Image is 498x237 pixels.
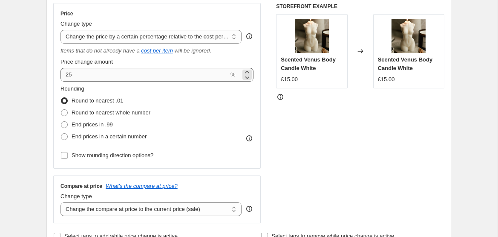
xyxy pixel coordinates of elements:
h3: Price [60,10,73,17]
span: Round to nearest whole number [72,109,150,116]
span: Change type [60,20,92,27]
div: £15.00 [281,75,298,84]
img: Venusproductimage_80x.png [295,19,329,53]
div: help [245,205,253,213]
span: End prices in a certain number [72,133,147,140]
input: 50 [60,68,229,82]
span: Change type [60,193,92,199]
i: will be ignored. [174,47,211,54]
i: Items that do not already have a [60,47,140,54]
span: End prices in .99 [72,121,113,128]
span: Price change amount [60,59,113,65]
span: Show rounding direction options? [72,152,153,158]
button: What's the compare at price? [106,183,178,189]
a: cost per item [141,47,173,54]
span: Scented Venus Body Candle White [378,56,433,71]
h6: STOREFRONT EXAMPLE [276,3,444,10]
span: Round to nearest .01 [72,97,123,104]
h3: Compare at price [60,183,102,190]
img: Venusproductimage_80x.png [391,19,426,53]
div: £15.00 [378,75,395,84]
span: % [230,71,236,78]
div: help [245,32,253,41]
span: Scented Venus Body Candle White [281,56,336,71]
span: Rounding [60,85,84,92]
